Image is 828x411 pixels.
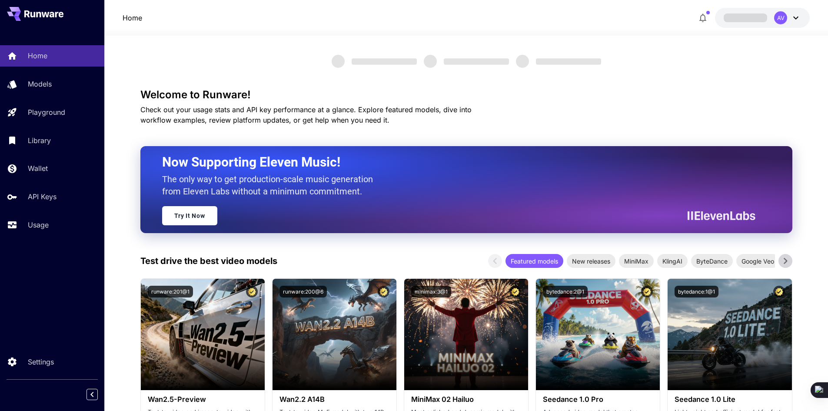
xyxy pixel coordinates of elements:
p: Test drive the best video models [140,254,277,267]
span: KlingAI [657,257,688,266]
button: AV [715,8,810,28]
img: alt [404,279,528,390]
a: Try It Now [162,206,217,225]
a: Home [123,13,142,23]
button: Collapse sidebar [86,389,98,400]
img: alt [536,279,660,390]
div: Collapse sidebar [93,387,104,402]
p: API Keys [28,191,57,202]
span: Google Veo [736,257,779,266]
p: Playground [28,107,65,117]
h3: Seedance 1.0 Lite [675,395,785,404]
h2: Now Supporting Eleven Music! [162,154,749,170]
p: The only way to get production-scale music generation from Eleven Labs without a minimum commitment. [162,173,379,197]
div: Google Veo [736,254,779,268]
button: runware:201@1 [148,286,193,297]
p: Wallet [28,163,48,174]
button: bytedance:1@1 [675,286,718,297]
button: Certified Model – Vetted for best performance and includes a commercial license. [378,286,389,297]
span: New releases [567,257,615,266]
span: MiniMax [619,257,654,266]
span: Check out your usage stats and API key performance at a glance. Explore featured models, dive int... [140,105,472,124]
div: KlingAI [657,254,688,268]
div: ByteDance [691,254,733,268]
p: Home [28,50,47,61]
img: alt [273,279,396,390]
button: runware:200@6 [279,286,327,297]
button: Certified Model – Vetted for best performance and includes a commercial license. [773,286,785,297]
div: MiniMax [619,254,654,268]
img: alt [668,279,791,390]
div: AV [774,11,787,24]
button: Certified Model – Vetted for best performance and includes a commercial license. [641,286,653,297]
p: Models [28,79,52,89]
p: Settings [28,357,54,367]
p: Usage [28,220,49,230]
h3: Seedance 1.0 Pro [543,395,653,404]
button: Certified Model – Vetted for best performance and includes a commercial license. [246,286,258,297]
p: Library [28,135,51,146]
h3: Wan2.5-Preview [148,395,258,404]
img: alt [141,279,265,390]
button: minimax:3@1 [411,286,451,297]
h3: Welcome to Runware! [140,89,792,101]
nav: breadcrumb [123,13,142,23]
button: bytedance:2@1 [543,286,588,297]
span: ByteDance [691,257,733,266]
div: Featured models [505,254,563,268]
span: Featured models [505,257,563,266]
div: New releases [567,254,615,268]
h3: MiniMax 02 Hailuo [411,395,521,404]
h3: Wan2.2 A14B [279,395,389,404]
button: Certified Model – Vetted for best performance and includes a commercial license. [509,286,521,297]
